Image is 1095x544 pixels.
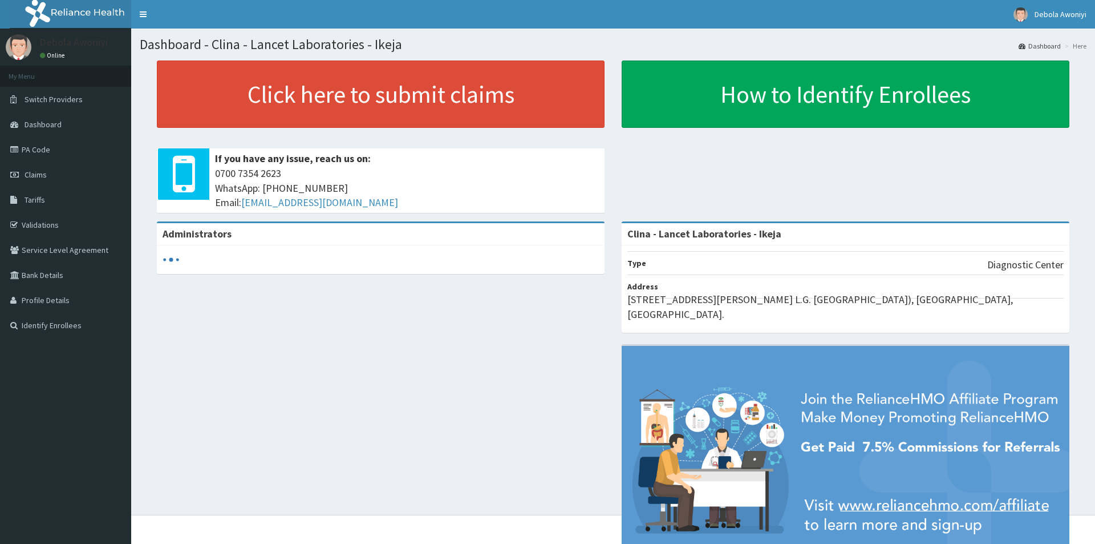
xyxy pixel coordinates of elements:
span: Tariffs [25,195,45,205]
a: Dashboard [1019,41,1061,51]
a: How to Identify Enrollees [622,61,1069,128]
b: Type [627,258,646,268]
h1: Dashboard - Clina - Lancet Laboratories - Ikeja [140,37,1086,52]
b: Administrators [163,227,232,240]
strong: Clina - Lancet Laboratories - Ikeja [627,227,781,240]
p: Diagnostic Center [987,257,1064,272]
li: Here [1062,41,1086,51]
b: Address [627,281,658,292]
p: [STREET_ADDRESS][PERSON_NAME] L.G. [GEOGRAPHIC_DATA]), [GEOGRAPHIC_DATA], [GEOGRAPHIC_DATA]. [627,292,1064,321]
span: Debola Awoniyi [1035,9,1086,19]
span: Dashboard [25,119,62,130]
img: User Image [6,34,31,60]
b: If you have any issue, reach us on: [215,152,371,165]
span: Switch Providers [25,94,83,104]
img: User Image [1013,7,1028,22]
p: Debola Awoniyi [40,37,108,47]
a: Click here to submit claims [157,61,605,128]
a: [EMAIL_ADDRESS][DOMAIN_NAME] [241,196,398,209]
svg: audio-loading [163,251,180,268]
span: Claims [25,170,47,180]
a: Online [40,51,67,59]
span: 0700 7354 2623 WhatsApp: [PHONE_NUMBER] Email: [215,166,599,210]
